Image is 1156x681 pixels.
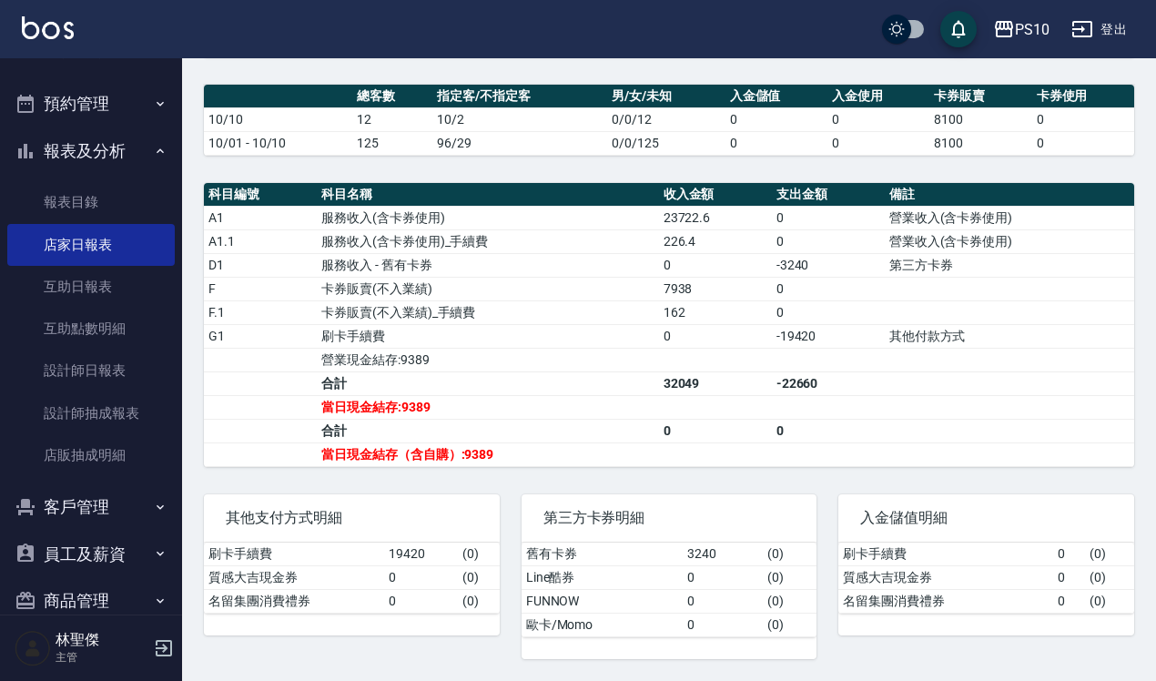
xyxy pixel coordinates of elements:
button: 商品管理 [7,577,175,625]
td: ( 0 ) [763,613,816,636]
td: 0 [772,419,885,442]
a: 設計師日報表 [7,350,175,391]
td: ( 0 ) [1085,565,1134,589]
td: 0 [1053,589,1085,613]
img: Logo [22,16,74,39]
a: 報表目錄 [7,181,175,223]
td: 0 [659,324,772,348]
td: 服務收入 - 舊有卡券 [317,253,659,277]
td: 0 [683,565,764,589]
button: 登出 [1064,13,1134,46]
button: 客戶管理 [7,483,175,531]
th: 入金儲值 [725,85,827,108]
td: 刷卡手續費 [317,324,659,348]
td: 12 [352,107,433,131]
p: 主管 [56,649,148,666]
td: ( 0 ) [458,543,499,566]
th: 收入金額 [659,183,772,207]
table: a dense table [838,543,1134,614]
a: 互助日報表 [7,266,175,308]
td: 0 [659,419,772,442]
td: 226.4 [659,229,772,253]
th: 男/女/未知 [607,85,725,108]
th: 支出金額 [772,183,885,207]
th: 指定客/不指定客 [432,85,607,108]
td: ( 0 ) [458,589,499,613]
td: 服務收入(含卡券使用) [317,206,659,229]
td: F [204,277,317,300]
td: 0 [827,131,929,155]
td: 19420 [384,543,458,566]
td: 刷卡手續費 [204,543,384,566]
button: 報表及分析 [7,127,175,175]
td: A1 [204,206,317,229]
td: ( 0 ) [458,565,499,589]
td: 合計 [317,419,659,442]
td: Line酷券 [522,565,683,589]
table: a dense table [522,543,817,637]
th: 科目編號 [204,183,317,207]
td: 名留集團消費禮券 [204,589,384,613]
th: 卡券使用 [1032,85,1134,108]
td: 0/0/125 [607,131,725,155]
td: 質感大吉現金券 [204,565,384,589]
button: 預約管理 [7,80,175,127]
td: FUNNOW [522,589,683,613]
td: ( 0 ) [1085,543,1134,566]
td: ( 0 ) [763,543,816,566]
table: a dense table [204,543,500,614]
td: 7938 [659,277,772,300]
td: 8100 [929,107,1031,131]
td: -19420 [772,324,885,348]
a: 互助點數明細 [7,308,175,350]
button: PS10 [986,11,1057,48]
td: 0 [772,206,885,229]
h5: 林聖傑 [56,631,148,649]
th: 入金使用 [827,85,929,108]
td: 質感大吉現金券 [838,565,1053,589]
td: 營業收入(含卡券使用) [885,206,1134,229]
th: 卡券販賣 [929,85,1031,108]
td: 舊有卡券 [522,543,683,566]
div: PS10 [1015,18,1050,41]
td: 0 [725,131,827,155]
td: 32049 [659,371,772,395]
span: 其他支付方式明細 [226,509,478,527]
td: 刷卡手續費 [838,543,1053,566]
td: 3240 [683,543,764,566]
button: save [940,11,977,47]
td: 10/2 [432,107,607,131]
td: ( 0 ) [1085,589,1134,613]
td: 0 [827,107,929,131]
td: 當日現金結存:9389 [317,395,659,419]
td: 服務收入(含卡券使用)_手續費 [317,229,659,253]
td: 合計 [317,371,659,395]
a: 店家日報表 [7,224,175,266]
th: 總客數 [352,85,433,108]
td: 125 [352,131,433,155]
td: 0 [683,589,764,613]
td: 歐卡/Momo [522,613,683,636]
td: 10/01 - 10/10 [204,131,352,155]
td: 卡券販賣(不入業績) [317,277,659,300]
button: 員工及薪資 [7,531,175,578]
td: 0 [659,253,772,277]
td: 第三方卡券 [885,253,1134,277]
td: 卡券販賣(不入業績)_手續費 [317,300,659,324]
td: 23722.6 [659,206,772,229]
th: 備註 [885,183,1134,207]
td: -22660 [772,371,885,395]
td: 0 [683,613,764,636]
a: 店販抽成明細 [7,434,175,476]
td: 其他付款方式 [885,324,1134,348]
td: 名留集團消費禮券 [838,589,1053,613]
td: ( 0 ) [763,589,816,613]
img: Person [15,630,51,666]
td: -3240 [772,253,885,277]
span: 入金儲值明細 [860,509,1112,527]
td: 當日現金結存（含自購）:9389 [317,442,659,466]
a: 設計師抽成報表 [7,392,175,434]
th: 科目名稱 [317,183,659,207]
table: a dense table [204,85,1134,156]
td: 0 [1032,131,1134,155]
